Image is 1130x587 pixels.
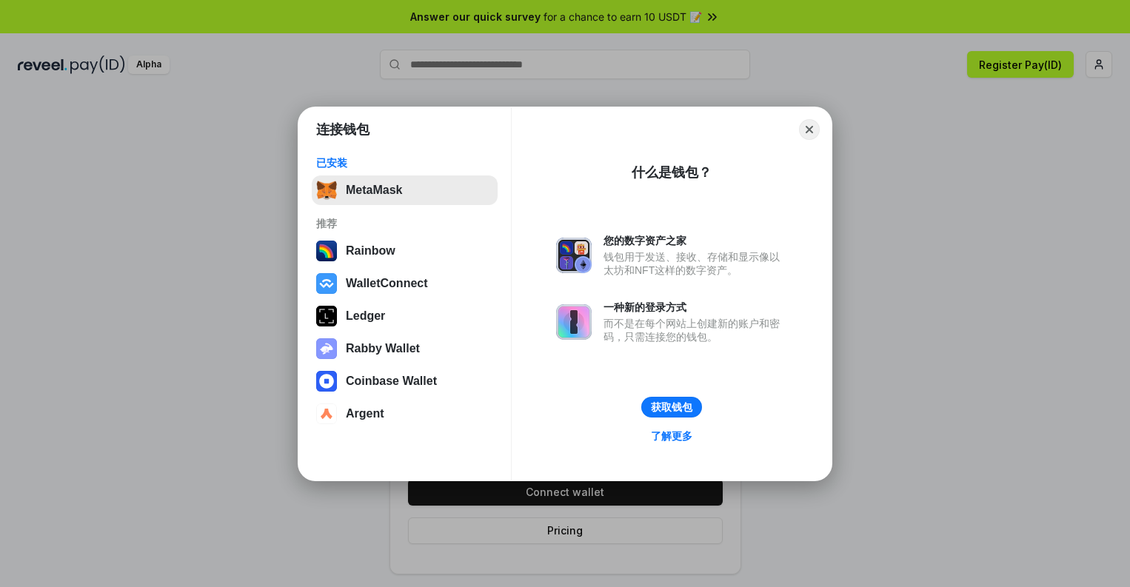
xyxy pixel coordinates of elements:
div: 获取钱包 [651,400,692,414]
button: MetaMask [312,175,498,205]
img: svg+xml,%3Csvg%20width%3D%2228%22%20height%3D%2228%22%20viewBox%3D%220%200%2028%2028%22%20fill%3D... [316,403,337,424]
div: Ledger [346,309,385,323]
button: Argent [312,399,498,429]
img: svg+xml,%3Csvg%20xmlns%3D%22http%3A%2F%2Fwww.w3.org%2F2000%2Fsvg%22%20fill%3D%22none%22%20viewBox... [556,238,592,273]
img: svg+xml,%3Csvg%20width%3D%2228%22%20height%3D%2228%22%20viewBox%3D%220%200%2028%2028%22%20fill%3D... [316,371,337,392]
div: 什么是钱包？ [632,164,712,181]
div: 已安装 [316,156,493,170]
button: Rabby Wallet [312,334,498,363]
a: 了解更多 [642,426,701,446]
div: 推荐 [316,217,493,230]
img: svg+xml,%3Csvg%20xmlns%3D%22http%3A%2F%2Fwww.w3.org%2F2000%2Fsvg%22%20fill%3D%22none%22%20viewBox... [556,304,592,340]
button: Close [799,119,820,140]
img: svg+xml,%3Csvg%20xmlns%3D%22http%3A%2F%2Fwww.w3.org%2F2000%2Fsvg%22%20fill%3D%22none%22%20viewBox... [316,338,337,359]
div: Rainbow [346,244,395,258]
div: 一种新的登录方式 [604,301,787,314]
h1: 连接钱包 [316,121,370,138]
div: Coinbase Wallet [346,375,437,388]
img: svg+xml,%3Csvg%20width%3D%2228%22%20height%3D%2228%22%20viewBox%3D%220%200%2028%2028%22%20fill%3D... [316,273,337,294]
button: Ledger [312,301,498,331]
div: 了解更多 [651,429,692,443]
button: Rainbow [312,236,498,266]
img: svg+xml,%3Csvg%20width%3D%22120%22%20height%3D%22120%22%20viewBox%3D%220%200%20120%20120%22%20fil... [316,241,337,261]
div: MetaMask [346,184,402,197]
img: svg+xml,%3Csvg%20fill%3D%22none%22%20height%3D%2233%22%20viewBox%3D%220%200%2035%2033%22%20width%... [316,180,337,201]
div: 而不是在每个网站上创建新的账户和密码，只需连接您的钱包。 [604,317,787,343]
button: WalletConnect [312,269,498,298]
img: svg+xml,%3Csvg%20xmlns%3D%22http%3A%2F%2Fwww.w3.org%2F2000%2Fsvg%22%20width%3D%2228%22%20height%3... [316,306,337,326]
div: Argent [346,407,384,420]
div: 钱包用于发送、接收、存储和显示像以太坊和NFT这样的数字资产。 [604,250,787,277]
button: 获取钱包 [641,397,702,417]
div: 您的数字资产之家 [604,234,787,247]
button: Coinbase Wallet [312,366,498,396]
div: WalletConnect [346,277,428,290]
div: Rabby Wallet [346,342,420,355]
